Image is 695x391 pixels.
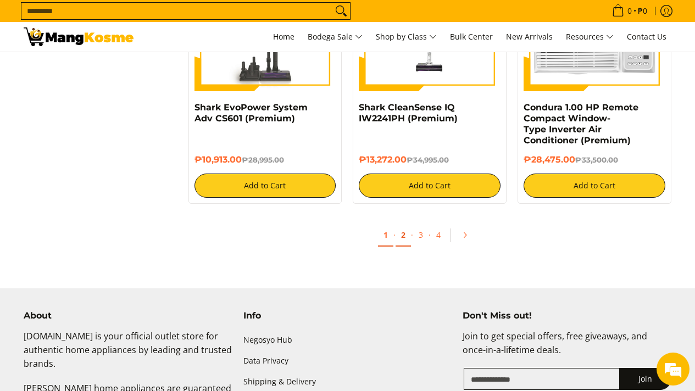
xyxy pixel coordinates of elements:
[180,5,207,32] div: Minimize live chat window
[450,31,493,42] span: Bulk Center
[627,31,666,42] span: Contact Us
[64,122,152,233] span: We're online!
[609,5,650,17] span: •
[302,22,368,52] a: Bodega Sale
[575,155,618,164] del: ₱33,500.00
[194,174,336,198] button: Add to Cart
[194,102,308,124] a: Shark EvoPower System Adv CS601 (Premium)
[566,30,614,44] span: Resources
[524,102,638,146] a: Condura 1.00 HP Remote Compact Window-Type Inverter Air Conditioner (Premium)
[194,154,336,165] h6: ₱10,913.00
[243,329,452,350] a: Negosyo Hub
[411,230,413,240] span: ·
[144,22,672,52] nav: Main Menu
[378,224,393,247] a: 1
[407,155,449,164] del: ₱34,995.00
[273,31,294,42] span: Home
[431,224,446,245] a: 4
[506,31,553,42] span: New Arrivals
[524,174,665,198] button: Add to Cart
[619,368,671,390] button: Join
[243,310,452,321] h4: Info
[560,22,619,52] a: Resources
[359,174,501,198] button: Add to Cart
[370,22,442,52] a: Shop by Class
[393,230,396,240] span: ·
[396,224,411,247] a: 2
[5,268,209,306] textarea: Type your message and hit 'Enter'
[501,22,558,52] a: New Arrivals
[444,22,498,52] a: Bulk Center
[626,7,633,15] span: 0
[463,329,671,368] p: Join to get special offers, free giveaways, and once-in-a-lifetime deals.
[621,22,672,52] a: Contact Us
[524,154,665,165] h6: ₱28,475.00
[359,102,458,124] a: Shark CleanSense IQ IW2241PH (Premium)
[268,22,300,52] a: Home
[308,30,363,44] span: Bodega Sale
[243,351,452,372] a: Data Privacy
[332,3,350,19] button: Search
[24,27,134,46] img: Premium Deals: Best Premium Home Appliances Sale l Mang Kosme
[242,155,284,164] del: ₱28,995.00
[24,310,232,321] h4: About
[376,30,437,44] span: Shop by Class
[429,230,431,240] span: ·
[57,62,185,76] div: Chat with us now
[183,220,677,255] ul: Pagination
[463,310,671,321] h4: Don't Miss out!
[636,7,649,15] span: ₱0
[413,224,429,245] a: 3
[24,329,232,381] p: [DOMAIN_NAME] is your official outlet store for authentic home appliances by leading and trusted ...
[359,154,501,165] h6: ₱13,272.00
